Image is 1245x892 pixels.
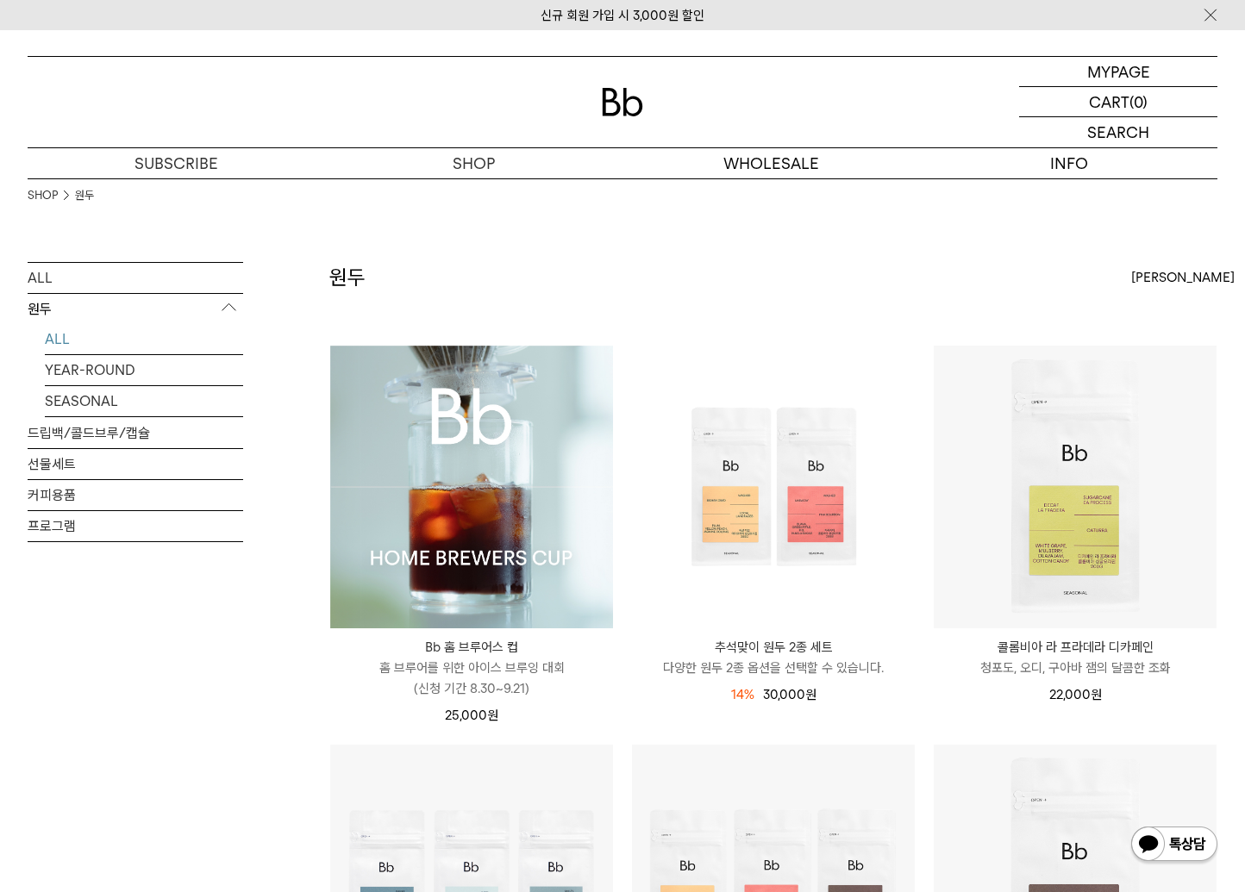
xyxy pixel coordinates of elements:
[1131,267,1235,288] span: [PERSON_NAME]
[934,637,1217,658] p: 콜롬비아 라 프라데라 디카페인
[329,263,366,292] h2: 원두
[28,294,243,325] p: 원두
[1087,117,1149,147] p: SEARCH
[622,148,920,178] p: WHOLESALE
[1019,87,1217,117] a: CART (0)
[1049,687,1102,702] span: 22,000
[45,355,243,385] a: YEAR-ROUND
[28,449,243,479] a: 선물세트
[934,637,1217,678] a: 콜롬비아 라 프라데라 디카페인 청포도, 오디, 구아바 잼의 달콤한 조화
[45,324,243,354] a: ALL
[632,637,915,658] p: 추석맞이 원두 2종 세트
[763,687,816,702] span: 30,000
[330,346,613,628] img: Bb 홈 브루어스 컵
[632,346,915,628] img: 추석맞이 원두 2종 세트
[1091,687,1102,702] span: 원
[28,480,243,510] a: 커피용품
[920,148,1217,178] p: INFO
[731,684,754,705] div: 14%
[28,263,243,293] a: ALL
[330,637,613,658] p: Bb 홈 브루어스 컵
[330,637,613,699] a: Bb 홈 브루어스 컵 홈 브루어를 위한 아이스 브루잉 대회(신청 기간 8.30~9.21)
[445,708,498,723] span: 25,000
[934,346,1217,628] img: 콜롬비아 라 프라데라 디카페인
[28,511,243,541] a: 프로그램
[28,418,243,448] a: 드립백/콜드브루/캡슐
[934,658,1217,678] p: 청포도, 오디, 구아바 잼의 달콤한 조화
[1087,57,1150,86] p: MYPAGE
[487,708,498,723] span: 원
[1019,57,1217,87] a: MYPAGE
[632,637,915,678] a: 추석맞이 원두 2종 세트 다양한 원두 2종 옵션을 선택할 수 있습니다.
[1129,825,1219,866] img: 카카오톡 채널 1:1 채팅 버튼
[1089,87,1129,116] p: CART
[805,687,816,702] span: 원
[28,187,58,204] a: SHOP
[330,658,613,699] p: 홈 브루어를 위한 아이스 브루잉 대회 (신청 기간 8.30~9.21)
[541,8,704,23] a: 신규 회원 가입 시 3,000원 할인
[75,187,94,204] a: 원두
[325,148,622,178] a: SHOP
[45,386,243,416] a: SEASONAL
[602,88,643,116] img: 로고
[28,148,325,178] a: SUBSCRIBE
[632,658,915,678] p: 다양한 원두 2종 옵션을 선택할 수 있습니다.
[1129,87,1148,116] p: (0)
